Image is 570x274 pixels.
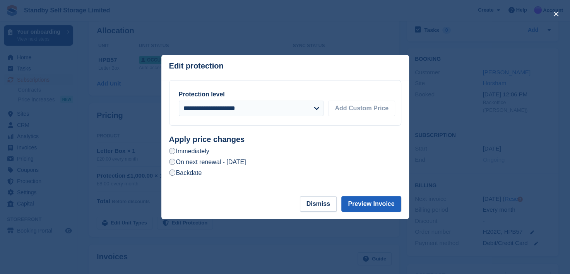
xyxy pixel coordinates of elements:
[341,196,401,212] button: Preview Invoice
[179,91,225,98] label: Protection level
[169,148,175,154] input: Immediately
[169,170,175,176] input: Backdate
[169,147,209,155] label: Immediately
[169,62,224,70] p: Edit protection
[300,196,337,212] button: Dismiss
[169,169,202,177] label: Backdate
[169,135,245,144] strong: Apply price changes
[169,159,175,165] input: On next renewal - [DATE]
[550,8,562,20] button: close
[328,101,395,116] button: Add Custom Price
[169,158,246,166] label: On next renewal - [DATE]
